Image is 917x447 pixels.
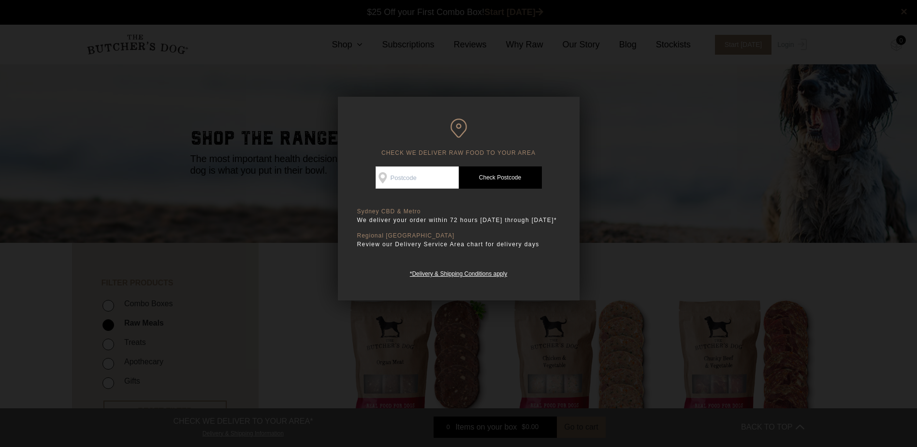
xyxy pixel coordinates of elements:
input: Postcode [376,166,459,189]
p: We deliver your order within 72 hours [DATE] through [DATE]* [357,215,560,225]
a: Check Postcode [459,166,542,189]
a: *Delivery & Shipping Conditions apply [410,268,507,277]
p: Regional [GEOGRAPHIC_DATA] [357,232,560,239]
h6: CHECK WE DELIVER RAW FOOD TO YOUR AREA [357,119,560,157]
p: Review our Delivery Service Area chart for delivery days [357,239,560,249]
p: Sydney CBD & Metro [357,208,560,215]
